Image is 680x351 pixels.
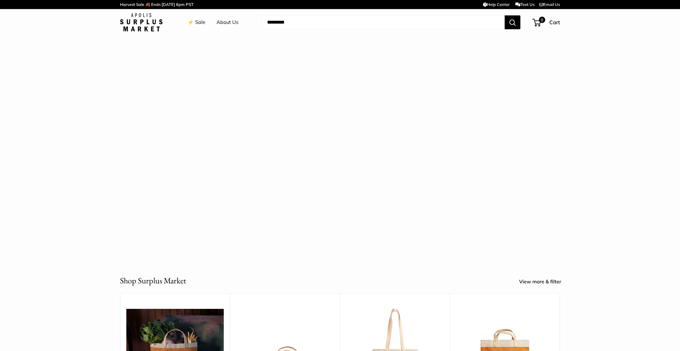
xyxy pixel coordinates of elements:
[515,2,535,7] a: Text Us
[483,2,510,7] a: Help Center
[120,275,186,287] h2: Shop Surplus Market
[262,15,505,29] input: Search...
[549,19,560,25] span: Cart
[505,15,520,29] button: Search
[533,17,560,27] a: 0 Cart
[539,17,545,23] span: 0
[217,18,239,27] a: About Us
[188,18,206,27] a: ⚡️ Sale
[519,277,568,287] a: View more & filter
[539,2,560,7] a: Email Us
[120,13,162,31] img: Apolis: Surplus Market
